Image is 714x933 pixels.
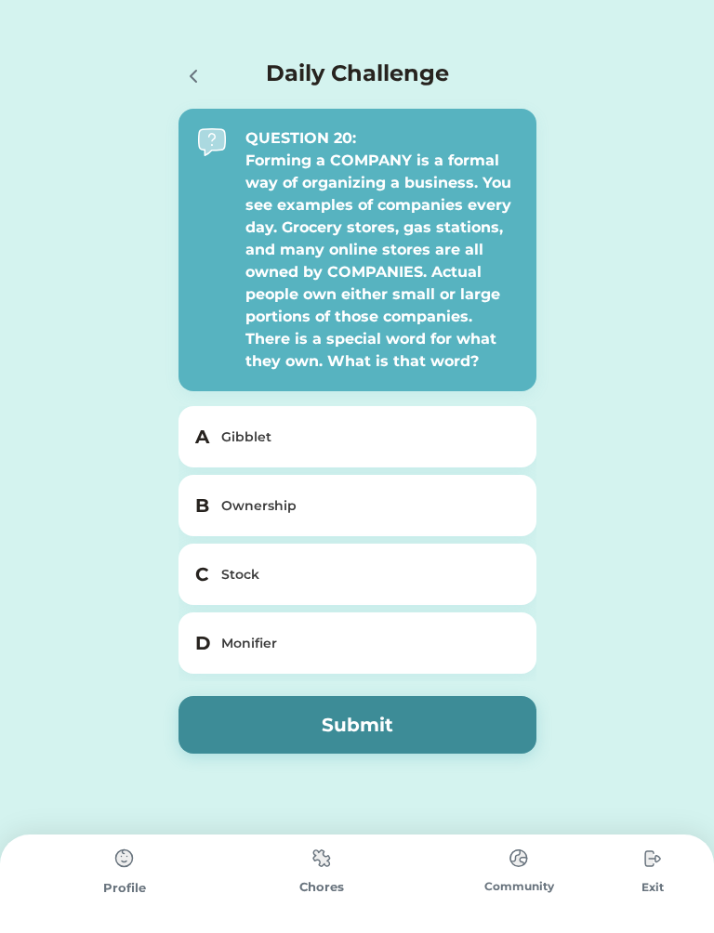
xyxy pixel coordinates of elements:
div: Stock [221,565,516,585]
img: type%3Dchores%2C%20state%3Ddefault.svg [106,840,143,877]
div: Ownership [221,496,516,516]
div: Profile [26,879,223,898]
img: type%3Dchores%2C%20state%3Ddefault.svg [303,840,340,876]
div: QUESTION 20: Forming a COMPANY is a formal way of organizing a business. You see examples of comp... [245,127,518,373]
img: type%3Dchores%2C%20state%3Ddefault.svg [634,840,671,877]
div: Exit [617,879,688,896]
h5: B [195,492,210,519]
div: Monifier [221,634,516,653]
button: Submit [178,696,536,754]
div: Community [420,878,617,895]
div: Gibblet [221,427,516,447]
h5: C [195,560,210,588]
h5: A [195,423,210,451]
div: Chores [223,878,420,897]
img: type%3Dchores%2C%20state%3Ddefault.svg [500,840,537,876]
h4: Daily Challenge [266,57,449,90]
h5: D [195,629,210,657]
img: interface-help-question-message--bubble-help-mark-message-query-question-speech.svg [197,127,227,157]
